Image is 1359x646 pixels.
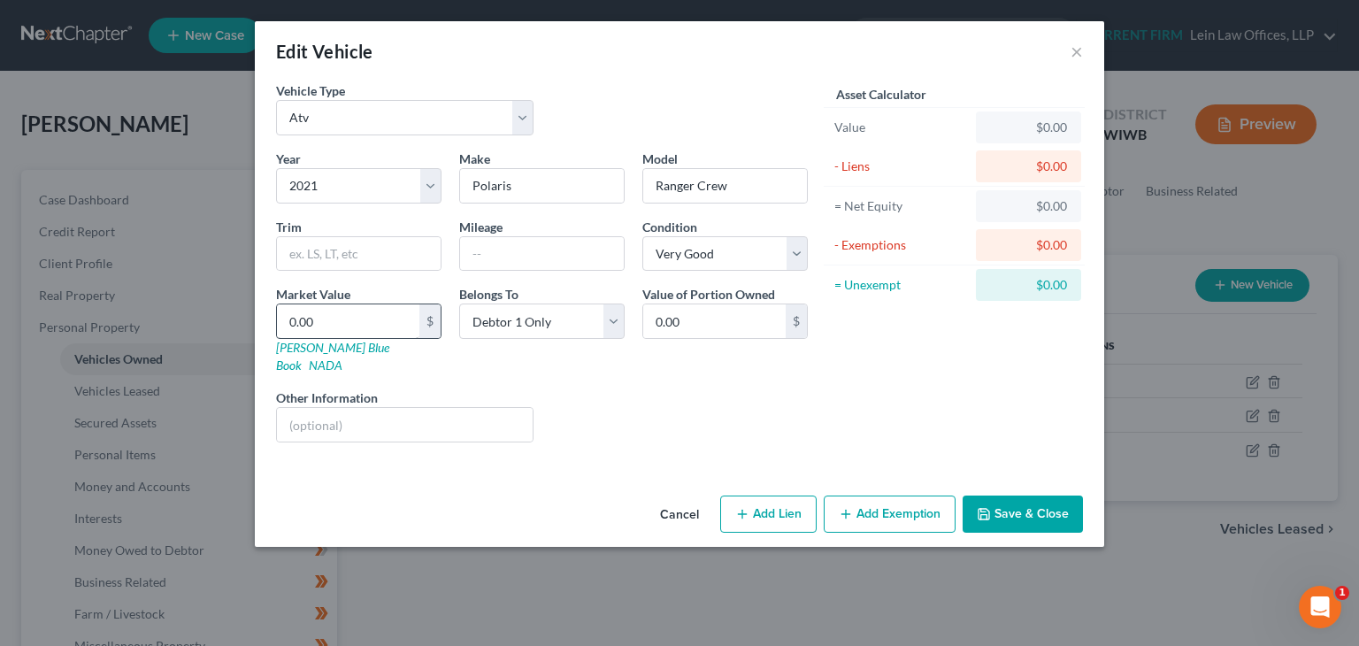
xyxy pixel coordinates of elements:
[277,237,441,271] input: ex. LS, LT, etc
[834,236,968,254] div: - Exemptions
[836,85,926,104] label: Asset Calculator
[642,285,775,304] label: Value of Portion Owned
[990,236,1067,254] div: $0.00
[1299,586,1341,628] iframe: Intercom live chat
[419,304,441,338] div: $
[786,304,807,338] div: $
[990,276,1067,294] div: $0.00
[1335,586,1349,600] span: 1
[460,169,624,203] input: ex. Nissan
[963,496,1083,533] button: Save & Close
[309,358,342,373] a: NADA
[643,169,807,203] input: ex. Altima
[460,237,624,271] input: --
[834,276,968,294] div: = Unexempt
[990,158,1067,175] div: $0.00
[276,150,301,168] label: Year
[277,408,533,442] input: (optional)
[834,158,968,175] div: - Liens
[643,304,786,338] input: 0.00
[276,81,345,100] label: Vehicle Type
[824,496,956,533] button: Add Exemption
[642,150,678,168] label: Model
[276,340,389,373] a: [PERSON_NAME] Blue Book
[834,197,968,215] div: = Net Equity
[276,218,302,236] label: Trim
[720,496,817,533] button: Add Lien
[459,287,518,302] span: Belongs To
[276,39,373,64] div: Edit Vehicle
[990,119,1067,136] div: $0.00
[646,497,713,533] button: Cancel
[459,151,490,166] span: Make
[277,304,419,338] input: 0.00
[459,218,503,236] label: Mileage
[834,119,968,136] div: Value
[276,285,350,304] label: Market Value
[642,218,697,236] label: Condition
[990,197,1067,215] div: $0.00
[276,388,378,407] label: Other Information
[1071,41,1083,62] button: ×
